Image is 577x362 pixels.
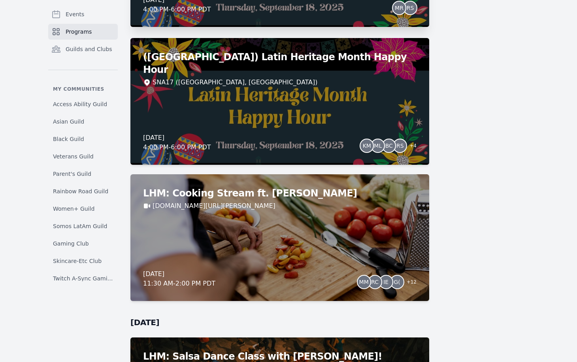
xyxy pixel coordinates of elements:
h2: [DATE] [130,317,429,328]
span: MR [395,5,404,11]
a: Black Guild [48,132,118,146]
span: MM [359,279,369,285]
span: Programs [66,28,92,36]
span: BC [385,143,393,149]
a: Parent's Guild [48,167,118,181]
span: Gaming Club [53,240,89,248]
span: Twitch A-Sync Gaming (TAG) Club [53,274,113,282]
div: [DATE] 4:00 PM - 6:00 PM PDT [143,133,211,152]
span: Veterans Guild [53,152,94,160]
div: SNA17 ([GEOGRAPHIC_DATA], [GEOGRAPHIC_DATA]) [153,78,318,87]
span: Guilds and Clubs [66,45,112,53]
a: LHM: Cooking Stream ft. [PERSON_NAME][DOMAIN_NAME][URL][PERSON_NAME][DATE]11:30 AM-2:00 PM PDTMMR... [130,174,429,301]
a: Women+ Guild [48,202,118,216]
span: Women+ Guild [53,205,94,213]
span: RS [407,5,414,11]
a: Guilds and Clubs [48,41,118,57]
nav: Sidebar [48,6,118,281]
a: Twitch A-Sync Gaming (TAG) Club [48,271,118,286]
a: [DOMAIN_NAME][URL][PERSON_NAME] [153,201,275,211]
a: Asian Guild [48,114,118,129]
a: Events [48,6,118,22]
a: Access Ability Guild [48,97,118,111]
span: Skincare-Etc Club [53,257,102,265]
h2: LHM: Cooking Stream ft. [PERSON_NAME] [143,187,417,200]
a: ([GEOGRAPHIC_DATA]) Latin Heritage Month Happy HourSNA17 ([GEOGRAPHIC_DATA], [GEOGRAPHIC_DATA])[D... [130,38,429,165]
span: RS [396,143,404,149]
a: Rainbow Road Guild [48,184,118,198]
div: [DATE] 11:30 AM - 2:00 PM PDT [143,269,215,288]
span: IE [383,279,388,285]
span: Events [66,10,84,18]
h2: ([GEOGRAPHIC_DATA]) Latin Heritage Month Happy Hour [143,51,417,76]
span: RC [371,279,379,285]
span: Somos LatAm Guild [53,222,107,230]
span: KM [363,143,371,149]
p: My communities [48,86,118,92]
span: Rainbow Road Guild [53,187,108,195]
span: G( [394,279,400,285]
span: Black Guild [53,135,84,143]
a: Somos LatAm Guild [48,219,118,233]
span: Access Ability Guild [53,100,107,108]
a: Veterans Guild [48,149,118,164]
span: ML [374,143,382,149]
a: Gaming Club [48,236,118,251]
span: + 12 [402,277,417,288]
a: Skincare-Etc Club [48,254,118,268]
a: Programs [48,24,118,40]
span: Asian Guild [53,118,84,126]
span: + 4 [405,141,417,152]
span: Parent's Guild [53,170,91,178]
